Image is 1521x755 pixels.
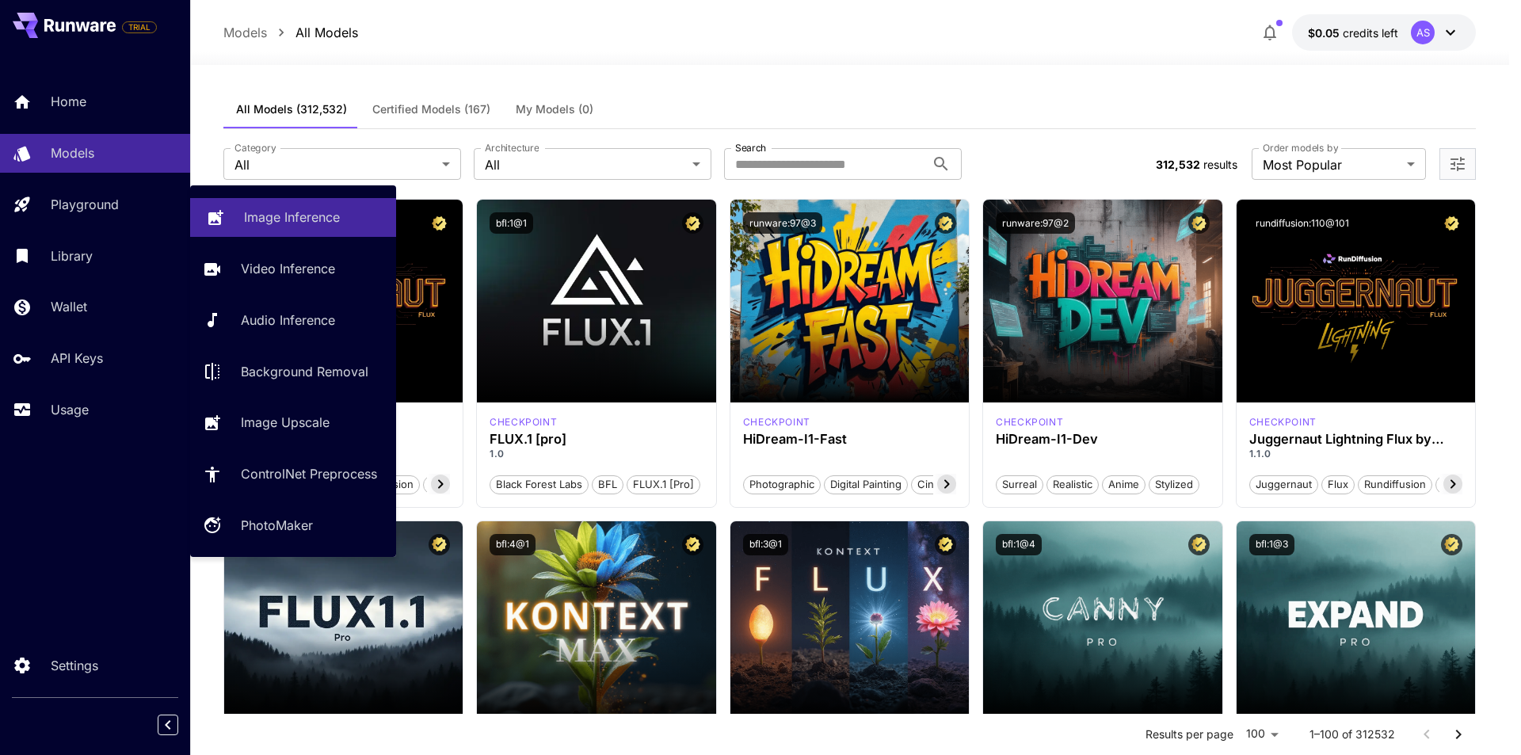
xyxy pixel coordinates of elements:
button: Certified Model – Vetted for best performance and includes a commercial license. [682,534,703,555]
label: Search [735,141,766,154]
span: juggernaut [1250,477,1317,493]
p: Results per page [1146,726,1233,742]
p: Usage [51,400,89,419]
a: Audio Inference [190,301,396,340]
p: Background Removal [241,362,368,381]
span: Surreal [997,477,1043,493]
nav: breadcrumb [223,23,358,42]
button: Certified Model – Vetted for best performance and includes a commercial license. [429,212,450,234]
span: flux [1322,477,1354,493]
span: All Models (312,532) [236,102,347,116]
label: Category [234,141,276,154]
p: checkpoint [1249,415,1317,429]
span: credits left [1343,26,1398,40]
p: ControlNet Preprocess [241,464,377,483]
span: schnell [1436,477,1483,493]
span: Photographic [744,477,820,493]
h3: HiDream-I1-Fast [743,432,957,447]
button: bfl:1@1 [490,212,533,234]
p: Audio Inference [241,311,335,330]
button: Certified Model – Vetted for best performance and includes a commercial license. [1188,212,1210,234]
a: PhotoMaker [190,506,396,545]
a: Video Inference [190,250,396,288]
span: Stylized [1149,477,1199,493]
span: 312,532 [1156,158,1200,171]
span: All [234,155,436,174]
span: FLUX.1 [pro] [627,477,700,493]
a: Background Removal [190,352,396,391]
p: 1.0 [490,447,703,461]
span: Cinematic [912,477,971,493]
span: All [485,155,686,174]
p: Image Upscale [241,413,330,432]
span: Certified Models (167) [372,102,490,116]
a: ControlNet Preprocess [190,455,396,494]
p: Home [51,92,86,111]
p: 1–100 of 312532 [1309,726,1395,742]
h3: Juggernaut Lightning Flux by RunDiffusion [1249,432,1463,447]
a: Image Inference [190,198,396,237]
button: bfl:3@1 [743,534,788,555]
div: $0.05 [1308,25,1398,41]
p: API Keys [51,349,103,368]
button: bfl:4@1 [490,534,536,555]
span: Add your payment card to enable full platform functionality. [122,17,157,36]
button: Certified Model – Vetted for best performance and includes a commercial license. [429,534,450,555]
p: checkpoint [743,415,810,429]
button: runware:97@2 [996,212,1075,234]
iframe: Chat Widget [1442,679,1521,755]
button: Certified Model – Vetted for best performance and includes a commercial license. [682,212,703,234]
div: FLUX.1 D [1249,415,1317,429]
p: checkpoint [490,415,557,429]
span: Digital Painting [825,477,907,493]
span: $0.05 [1308,26,1343,40]
div: 100 [1240,723,1284,745]
div: Collapse sidebar [170,711,190,739]
p: checkpoint [996,415,1063,429]
span: pro [424,477,452,493]
p: Models [51,143,94,162]
p: 1.1.0 [1249,447,1463,461]
button: bfl:1@3 [1249,534,1294,555]
button: Collapse sidebar [158,715,178,735]
h3: FLUX.1 [pro] [490,432,703,447]
span: My Models (0) [516,102,593,116]
button: Certified Model – Vetted for best performance and includes a commercial license. [1441,212,1462,234]
button: Certified Model – Vetted for best performance and includes a commercial license. [935,534,956,555]
p: Playground [51,195,119,214]
p: PhotoMaker [241,516,313,535]
span: rundiffusion [1359,477,1431,493]
p: Image Inference [244,208,340,227]
div: AS [1411,21,1435,44]
h3: HiDream-I1-Dev [996,432,1210,447]
span: Realistic [1047,477,1098,493]
span: Most Popular [1263,155,1401,174]
span: Anime [1103,477,1145,493]
p: Settings [51,656,98,675]
p: Video Inference [241,259,335,278]
span: TRIAL [123,21,156,33]
div: HiDream Dev [996,415,1063,429]
div: HiDream Fast [743,415,810,429]
button: Open more filters [1448,154,1467,174]
span: results [1203,158,1237,171]
a: Image Upscale [190,403,396,442]
button: Certified Model – Vetted for best performance and includes a commercial license. [1188,534,1210,555]
label: Architecture [485,141,539,154]
p: Models [223,23,267,42]
span: Black Forest Labs [490,477,588,493]
p: Wallet [51,297,87,316]
button: rundiffusion:110@101 [1249,212,1355,234]
p: All Models [295,23,358,42]
button: bfl:1@4 [996,534,1042,555]
button: Certified Model – Vetted for best performance and includes a commercial license. [935,212,956,234]
p: Library [51,246,93,265]
div: fluxpro [490,415,557,429]
button: Certified Model – Vetted for best performance and includes a commercial license. [1441,534,1462,555]
span: BFL [593,477,623,493]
